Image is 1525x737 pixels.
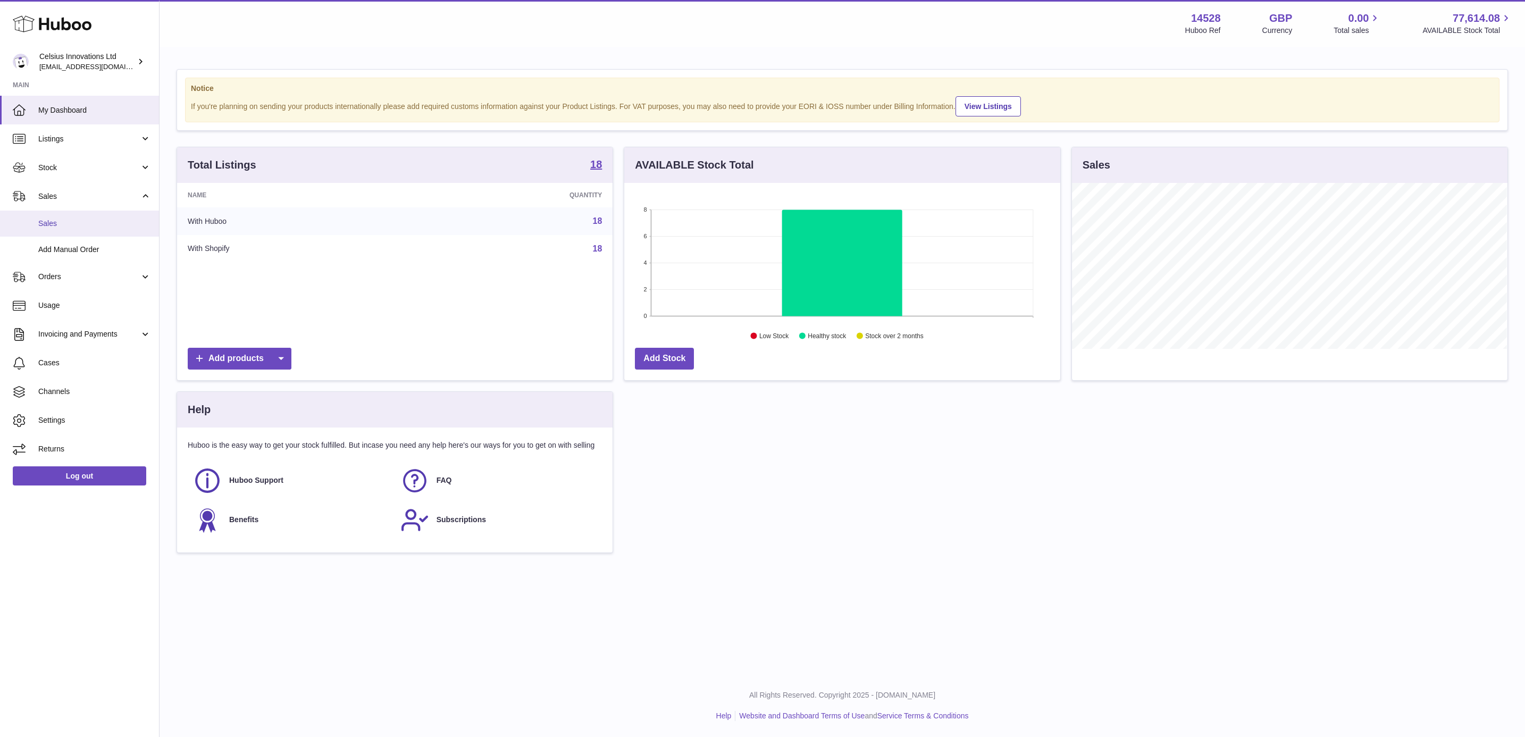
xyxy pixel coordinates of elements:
span: Huboo Support [229,475,283,485]
a: Service Terms & Conditions [877,711,969,720]
span: Sales [38,219,151,229]
span: Benefits [229,515,258,525]
h3: Help [188,403,211,417]
div: Celsius Innovations Ltd [39,52,135,72]
th: Name [177,183,412,207]
a: View Listings [956,96,1021,116]
a: Benefits [193,506,390,534]
td: With Shopify [177,235,412,263]
h3: Sales [1083,158,1110,172]
span: Settings [38,415,151,425]
span: Invoicing and Payments [38,329,140,339]
text: Low Stock [759,332,789,340]
span: My Dashboard [38,105,151,115]
p: Huboo is the easy way to get your stock fulfilled. But incase you need any help here's our ways f... [188,440,602,450]
span: Usage [38,300,151,311]
span: 77,614.08 [1453,11,1500,26]
a: 77,614.08 AVAILABLE Stock Total [1422,11,1512,36]
a: Website and Dashboard Terms of Use [739,711,865,720]
h3: AVAILABLE Stock Total [635,158,753,172]
a: Huboo Support [193,466,390,495]
a: Log out [13,466,146,485]
td: With Huboo [177,207,412,235]
a: 18 [590,159,602,172]
h3: Total Listings [188,158,256,172]
span: Channels [38,387,151,397]
span: Listings [38,134,140,144]
span: Subscriptions [437,515,486,525]
a: 18 [593,244,602,253]
text: 6 [644,233,647,239]
span: [EMAIL_ADDRESS][DOMAIN_NAME] [39,62,156,71]
a: FAQ [400,466,597,495]
span: Total sales [1334,26,1381,36]
span: Orders [38,272,140,282]
div: If you're planning on sending your products internationally please add required customs informati... [191,95,1494,116]
li: and [735,711,968,721]
strong: Notice [191,83,1494,94]
p: All Rights Reserved. Copyright 2025 - [DOMAIN_NAME] [168,690,1516,700]
span: FAQ [437,475,452,485]
span: Sales [38,191,140,202]
strong: 18 [590,159,602,170]
span: Cases [38,358,151,368]
a: Help [716,711,732,720]
text: 2 [644,286,647,292]
text: Stock over 2 months [866,332,924,340]
strong: 14528 [1191,11,1221,26]
span: Stock [38,163,140,173]
span: 0.00 [1348,11,1369,26]
text: 4 [644,259,647,266]
div: Currency [1262,26,1293,36]
a: Add Stock [635,348,694,370]
a: Subscriptions [400,506,597,534]
text: Healthy stock [808,332,847,340]
span: Returns [38,444,151,454]
a: 0.00 Total sales [1334,11,1381,36]
div: Huboo Ref [1185,26,1221,36]
img: internalAdmin-14528@internal.huboo.com [13,54,29,70]
a: Add products [188,348,291,370]
strong: GBP [1269,11,1292,26]
a: 18 [593,216,602,225]
th: Quantity [412,183,613,207]
span: AVAILABLE Stock Total [1422,26,1512,36]
text: 0 [644,313,647,319]
text: 8 [644,206,647,213]
span: Add Manual Order [38,245,151,255]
